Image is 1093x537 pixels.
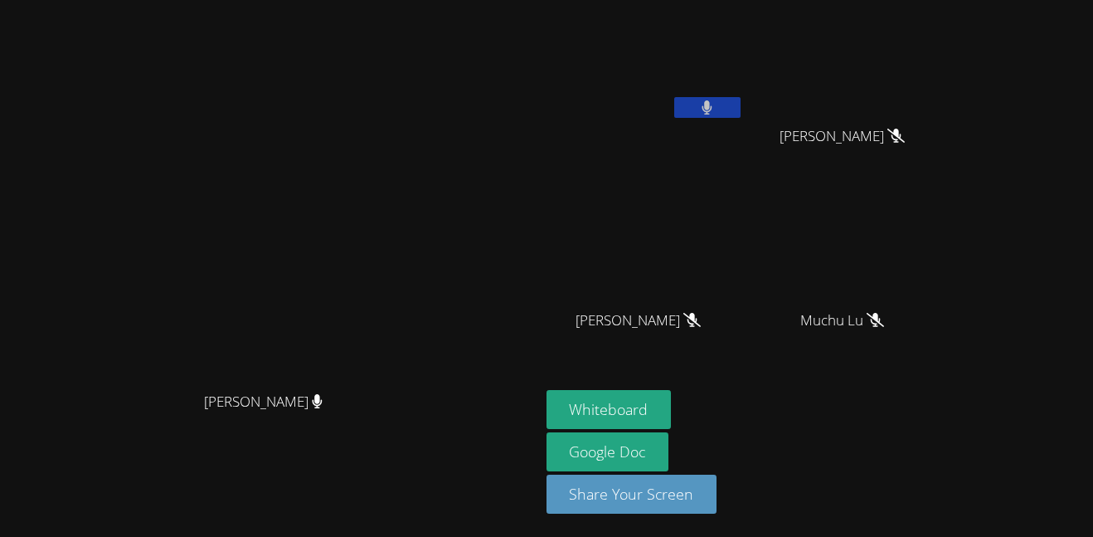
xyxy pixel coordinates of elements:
[204,390,323,414] span: [PERSON_NAME]
[546,475,717,514] button: Share Your Screen
[800,309,884,333] span: Muchu Lu
[546,432,669,471] a: Google Doc
[780,124,905,149] span: [PERSON_NAME]
[546,390,672,429] button: Whiteboard
[576,309,701,333] span: [PERSON_NAME]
